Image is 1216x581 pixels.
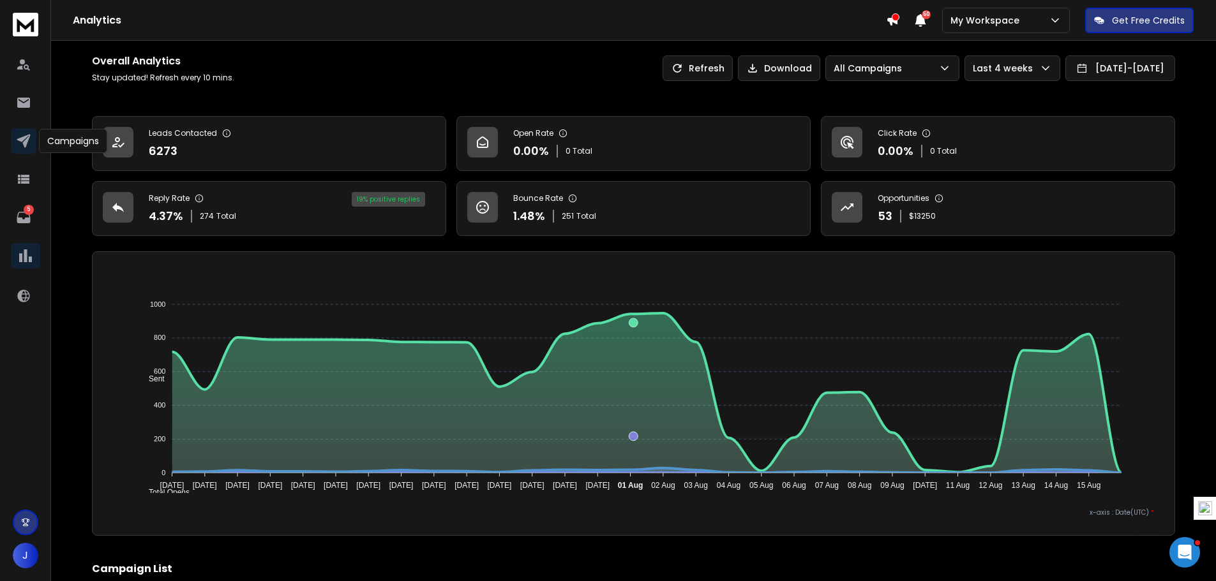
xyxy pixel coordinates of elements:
[821,116,1175,171] a: Click Rate0.00%0 Total
[150,300,165,308] tspan: 1000
[456,116,811,171] a: Open Rate0.00%0 Total
[216,211,236,221] span: Total
[352,192,425,207] div: 19 % positive replies
[618,481,643,490] tspan: 01 Aug
[717,481,740,490] tspan: 04 Aug
[782,481,806,490] tspan: 06 Aug
[39,129,107,153] div: Campaigns
[324,481,348,490] tspan: [DATE]
[1012,481,1035,490] tspan: 13 Aug
[520,481,544,490] tspan: [DATE]
[576,211,596,221] span: Total
[513,142,549,160] p: 0.00 %
[225,481,250,490] tspan: [DATE]
[930,146,957,156] p: 0 Total
[566,146,592,156] p: 0 Total
[1044,481,1068,490] tspan: 14 Aug
[456,181,811,236] a: Bounce Rate1.48%251Total
[139,488,190,497] span: Total Opens
[764,62,812,75] p: Download
[848,481,871,490] tspan: 08 Aug
[1085,8,1194,33] button: Get Free Credits
[92,54,234,69] h1: Overall Analytics
[821,181,1175,236] a: Opportunities53$13250
[487,481,511,490] tspan: [DATE]
[878,193,929,203] p: Opportunities
[922,10,931,19] span: 50
[880,481,904,490] tspan: 09 Aug
[161,469,165,476] tspan: 0
[193,481,217,490] tspan: [DATE]
[585,481,610,490] tspan: [DATE]
[663,55,733,81] button: Refresh
[13,543,38,568] button: J
[950,14,1025,27] p: My Workspace
[149,142,177,160] p: 6273
[513,128,553,138] p: Open Rate
[1077,481,1100,490] tspan: 15 Aug
[454,481,479,490] tspan: [DATE]
[73,13,886,28] h1: Analytics
[154,435,165,443] tspan: 200
[1112,14,1185,27] p: Get Free Credits
[749,481,773,490] tspan: 05 Aug
[973,62,1038,75] p: Last 4 weeks
[979,481,1002,490] tspan: 12 Aug
[513,193,563,203] p: Bounce Rate
[154,367,165,375] tspan: 600
[92,561,1175,577] h2: Campaign List
[154,334,165,342] tspan: 800
[1169,537,1200,568] iframe: Intercom live chat
[651,481,675,490] tspan: 02 Aug
[553,481,577,490] tspan: [DATE]
[24,205,34,215] p: 5
[149,193,190,203] p: Reply Rate
[422,481,446,490] tspan: [DATE]
[946,481,970,490] tspan: 11 Aug
[1065,55,1175,81] button: [DATE]-[DATE]
[878,207,892,225] p: 53
[92,73,234,83] p: Stay updated! Refresh every 10 mins.
[92,116,446,171] a: Leads Contacted6273
[878,128,917,138] p: Click Rate
[11,205,36,230] a: 5
[815,481,839,490] tspan: 07 Aug
[154,401,165,409] tspan: 400
[562,211,574,221] span: 251
[149,128,217,138] p: Leads Contacted
[149,207,183,225] p: 4.37 %
[689,62,724,75] p: Refresh
[513,207,545,225] p: 1.48 %
[913,481,937,490] tspan: [DATE]
[878,142,913,160] p: 0.00 %
[909,211,936,221] p: $ 13250
[389,481,414,490] tspan: [DATE]
[291,481,315,490] tspan: [DATE]
[834,62,907,75] p: All Campaigns
[258,481,282,490] tspan: [DATE]
[13,13,38,36] img: logo
[200,211,214,221] span: 274
[139,374,165,383] span: Sent
[113,508,1154,517] p: x-axis : Date(UTC)
[738,55,820,81] button: Download
[92,181,446,236] a: Reply Rate4.37%274Total19% positive replies
[356,481,380,490] tspan: [DATE]
[160,481,184,490] tspan: [DATE]
[684,481,708,490] tspan: 03 Aug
